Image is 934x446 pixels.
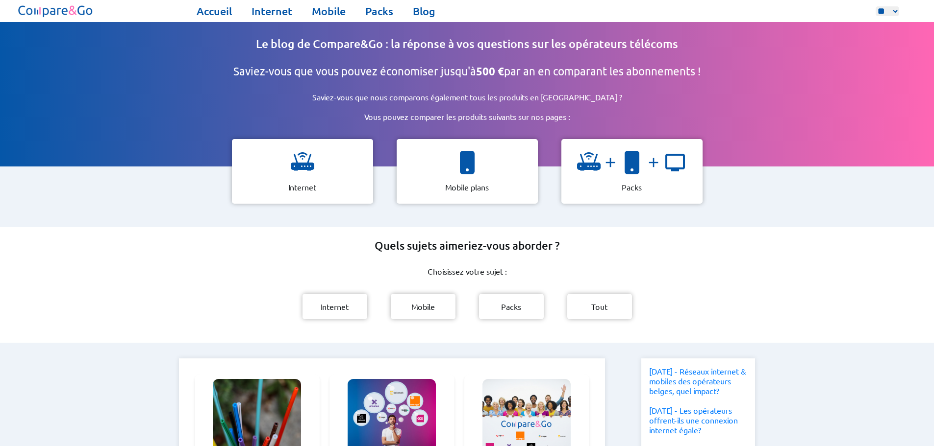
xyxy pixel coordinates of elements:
[644,155,663,170] img: and
[375,239,560,253] h2: Quels sujets aimeriez-vous aborder ?
[281,92,654,102] p: Saviez-vous que nous comparons également tous les produits en [GEOGRAPHIC_DATA] ?
[601,155,620,170] img: and
[554,139,710,204] a: icon representing a wifiandicon representing a smartphoneandicon representing a tv Packs
[252,4,292,18] a: Internet
[197,4,232,18] a: Accueil
[413,4,435,18] a: Blog
[389,139,546,204] a: icon representing a smartphone Mobile plans
[291,151,314,174] img: icon representing a wifi
[321,302,349,311] p: Internet
[256,37,678,51] h1: Le blog de Compare&Go : la réponse à vos questions sur les opérateurs télécoms
[224,139,381,204] a: icon representing a wifi Internet
[455,151,479,174] img: icon representing a smartphone
[649,366,746,396] a: [DATE] - Réseaux internet & mobiles des opérateurs belges, quel impact?
[445,182,489,192] p: Mobile plans
[428,266,507,276] p: Choisissez votre sujet :
[577,151,601,174] img: icon representing a wifi
[663,151,687,174] img: icon representing a tv
[501,302,521,311] p: Packs
[365,4,393,18] a: Packs
[476,65,504,78] b: 500 €
[233,65,701,78] h2: Saviez-vous que vous pouvez économiser jusqu'à par an en comparant les abonnements !
[411,302,435,311] p: Mobile
[649,405,738,435] a: [DATE] - Les opérateurs offrent-ils une connexion internet égale?
[288,182,316,192] p: Internet
[312,4,346,18] a: Mobile
[591,302,607,311] p: Tout
[620,151,644,174] img: icon representing a smartphone
[333,112,602,121] p: Vous pouvez comparer les produits suivants sur nos pages :
[622,182,642,192] p: Packs
[16,2,95,20] img: Logo of Compare&Go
